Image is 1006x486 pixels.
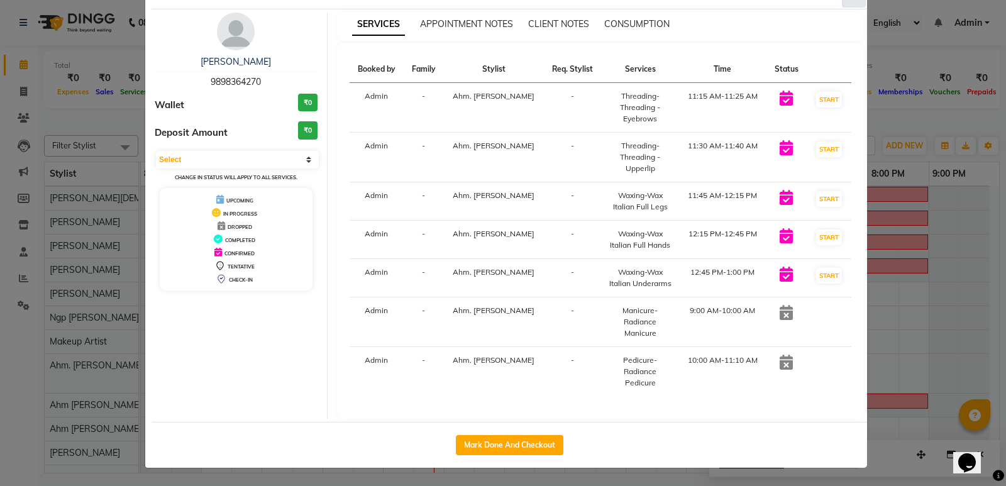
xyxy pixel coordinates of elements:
a: [PERSON_NAME] [201,56,271,67]
th: Stylist [444,56,544,83]
td: Admin [350,347,404,397]
div: Threading-Threading - Eyebrows [609,91,672,124]
span: TENTATIVE [228,263,255,270]
button: Mark Done And Checkout [456,435,563,455]
h3: ₹0 [298,94,318,112]
button: START [816,229,842,245]
td: - [404,347,444,397]
span: Ahm. [PERSON_NAME] [453,229,534,238]
span: 9898364270 [211,76,261,87]
td: - [404,259,444,297]
button: START [816,92,842,108]
button: START [816,191,842,207]
td: - [544,83,602,133]
td: 12:15 PM-12:45 PM [679,221,766,259]
td: - [404,221,444,259]
span: Wallet [155,98,184,113]
td: 10:00 AM-11:10 AM [679,347,766,397]
span: Deposit Amount [155,126,228,140]
th: Services [601,56,679,83]
td: 9:00 AM-10:00 AM [679,297,766,347]
span: UPCOMING [226,197,253,204]
span: DROPPED [228,224,252,230]
td: - [404,133,444,182]
td: - [544,347,602,397]
div: Waxing-Wax Italian Full Legs [609,190,672,213]
iframe: chat widget [953,436,993,473]
div: Waxing-Wax Italian Full Hands [609,228,672,251]
td: Admin [350,182,404,221]
span: COMPLETED [225,237,255,243]
span: Ahm. [PERSON_NAME] [453,355,534,365]
th: Booked by [350,56,404,83]
small: Change in status will apply to all services. [175,174,297,180]
button: START [816,141,842,157]
img: avatar [217,13,255,50]
td: - [544,133,602,182]
th: Req. Stylist [544,56,602,83]
h3: ₹0 [298,121,318,140]
span: CHECK-IN [229,277,253,283]
span: Ahm. [PERSON_NAME] [453,191,534,200]
div: Pedicure-Radiance Pedicure [609,355,672,389]
td: Admin [350,133,404,182]
div: Manicure-Radiance Manicure [609,305,672,339]
td: - [404,182,444,221]
th: Family [404,56,444,83]
span: Ahm. [PERSON_NAME] [453,267,534,277]
div: Threading-Threading - Upperlip [609,140,672,174]
span: Ahm. [PERSON_NAME] [453,91,534,101]
td: - [544,259,602,297]
td: Admin [350,259,404,297]
span: SERVICES [352,13,405,36]
td: Admin [350,83,404,133]
td: - [404,297,444,347]
td: 11:15 AM-11:25 AM [679,83,766,133]
td: Admin [350,297,404,347]
td: - [544,182,602,221]
span: Ahm. [PERSON_NAME] [453,141,534,150]
span: Ahm. [PERSON_NAME] [453,306,534,315]
td: 12:45 PM-1:00 PM [679,259,766,297]
button: START [816,268,842,284]
span: CONSUMPTION [604,18,670,30]
td: - [544,297,602,347]
span: IN PROGRESS [223,211,257,217]
div: Waxing-Wax Italian Underarms [609,267,672,289]
span: CLIENT NOTES [528,18,589,30]
td: 11:30 AM-11:40 AM [679,133,766,182]
td: - [544,221,602,259]
span: APPOINTMENT NOTES [420,18,513,30]
th: Status [766,56,807,83]
td: 11:45 AM-12:15 PM [679,182,766,221]
th: Time [679,56,766,83]
td: - [404,83,444,133]
td: Admin [350,221,404,259]
span: CONFIRMED [224,250,255,257]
